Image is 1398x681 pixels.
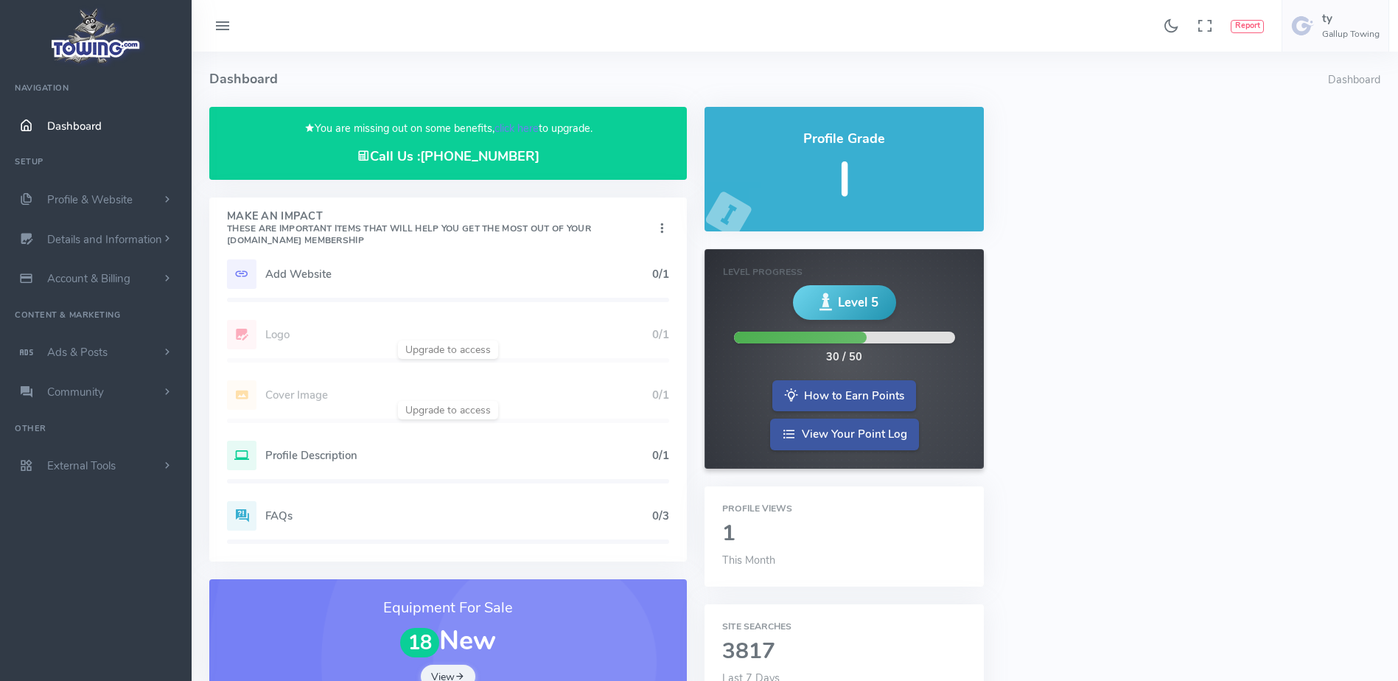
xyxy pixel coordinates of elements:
[652,510,669,522] h5: 0/3
[400,628,440,658] span: 18
[209,52,1328,107] h4: Dashboard
[265,450,652,461] h5: Profile Description
[47,385,104,399] span: Community
[1322,29,1380,39] h6: Gallup Towing
[265,510,652,522] h5: FAQs
[227,120,669,137] p: You are missing out on some benefits, to upgrade.
[1231,20,1264,33] button: Report
[1291,14,1315,38] img: user-image
[227,211,654,246] h4: Make An Impact
[227,149,669,164] h4: Call Us :
[723,268,965,277] h6: Level Progress
[722,640,966,664] h2: 3817
[770,419,919,450] a: View Your Point Log
[420,147,539,165] a: [PHONE_NUMBER]
[265,268,652,280] h5: Add Website
[826,349,862,366] div: 30 / 50
[227,626,669,657] h1: New
[1328,72,1380,88] li: Dashboard
[772,380,916,412] a: How to Earn Points
[722,154,966,206] h5: I
[722,504,966,514] h6: Profile Views
[722,132,966,147] h4: Profile Grade
[494,121,539,136] a: click here
[47,345,108,360] span: Ads & Posts
[722,553,775,567] span: This Month
[838,293,878,312] span: Level 5
[47,232,162,247] span: Details and Information
[47,458,116,473] span: External Tools
[722,622,966,632] h6: Site Searches
[652,268,669,280] h5: 0/1
[227,223,591,246] small: These are important items that will help you get the most out of your [DOMAIN_NAME] Membership
[47,271,130,286] span: Account & Billing
[47,192,133,207] span: Profile & Website
[722,522,966,546] h2: 1
[47,119,102,133] span: Dashboard
[1322,13,1380,24] h5: ty
[652,450,669,461] h5: 0/1
[46,4,146,67] img: logo
[227,597,669,619] h3: Equipment For Sale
